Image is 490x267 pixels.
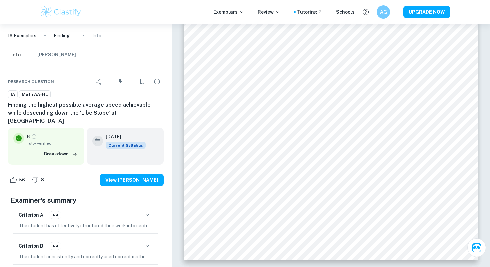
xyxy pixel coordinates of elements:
button: Ask Clai [467,238,486,257]
h6: Criterion A [19,211,43,219]
div: Share [92,75,105,88]
a: Grade fully verified [31,134,37,140]
span: Fully verified [27,140,79,146]
h5: Examiner's summary [11,195,161,205]
p: Exemplars [213,8,244,16]
h6: [DATE] [106,133,140,140]
span: 3/4 [49,212,61,218]
span: IA [8,91,17,98]
button: Breakdown [42,149,79,159]
span: Current Syllabus [106,142,146,149]
button: AG [377,5,390,19]
button: Info [8,48,24,62]
div: This exemplar is based on the current syllabus. Feel free to refer to it for inspiration/ideas wh... [106,142,146,149]
p: Review [258,8,280,16]
div: Bookmark [136,75,149,88]
button: UPGRADE NOW [403,6,450,18]
p: The student has effectively structured their work into sections, including a clear introduction, ... [19,222,153,229]
div: Like [8,175,29,185]
p: The student consistently and correctly used correct mathematical notation, symbols, and terminolo... [19,253,153,260]
a: Tutoring [297,8,323,16]
button: View [PERSON_NAME] [100,174,164,186]
span: Math AA-HL [19,91,50,98]
div: Report issue [150,75,164,88]
h6: Finding the highest possible average speed achievable while descending down the ‘Libe Slope’ at [... [8,101,164,125]
a: Schools [336,8,355,16]
button: [PERSON_NAME] [37,48,76,62]
a: IA Exemplars [8,32,36,39]
div: Download [107,73,134,90]
h6: Criterion B [19,242,43,250]
span: 8 [37,177,48,183]
p: Info [92,32,101,39]
a: Math AA-HL [19,90,51,99]
button: Help and Feedback [360,6,371,18]
span: Research question [8,79,54,85]
p: Finding the highest possible average speed achievable while descending down the ‘Libe Slope’ at [... [54,32,75,39]
h6: AG [380,8,387,16]
span: 3/4 [49,243,61,249]
div: Dislike [30,175,48,185]
a: IA [8,90,18,99]
span: 56 [15,177,29,183]
img: Clastify logo [40,5,82,19]
p: 6 [27,133,30,140]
